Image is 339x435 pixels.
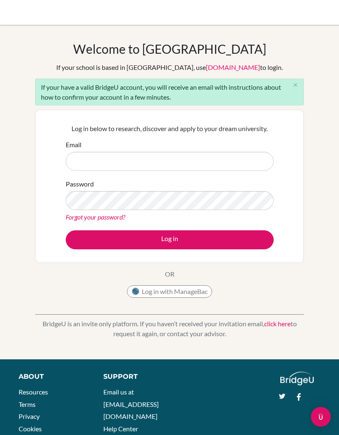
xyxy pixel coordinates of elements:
[103,388,159,420] a: Email us at [EMAIL_ADDRESS][DOMAIN_NAME]
[165,269,174,279] p: OR
[19,425,42,433] a: Cookies
[127,285,212,298] button: Log in with ManageBac
[19,400,36,408] a: Terms
[287,79,303,91] button: Close
[66,213,125,221] a: Forgot your password?
[19,372,85,382] div: About
[19,412,40,420] a: Privacy
[56,62,283,72] div: If your school is based in [GEOGRAPHIC_DATA], use to login.
[19,388,48,396] a: Resources
[35,319,304,339] p: BridgeU is an invite only platform. If you haven’t received your invitation email, to request it ...
[66,179,94,189] label: Password
[66,124,274,134] p: Log in below to research, discover and apply to your dream university.
[103,372,162,382] div: Support
[35,79,304,105] div: If your have a valid BridgeU account, you will receive an email with instructions about how to co...
[206,63,260,71] a: [DOMAIN_NAME]
[280,372,314,385] img: logo_white@2x-f4f0deed5e89b7ecb1c2cc34c3e3d731f90f0f143d5ea2071677605dd97b5244.png
[73,41,266,56] h1: Welcome to [GEOGRAPHIC_DATA]
[103,425,138,433] a: Help Center
[292,82,298,88] i: close
[66,140,81,150] label: Email
[311,407,331,427] div: Open Intercom Messenger
[66,230,274,249] button: Log in
[264,320,291,327] a: click here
